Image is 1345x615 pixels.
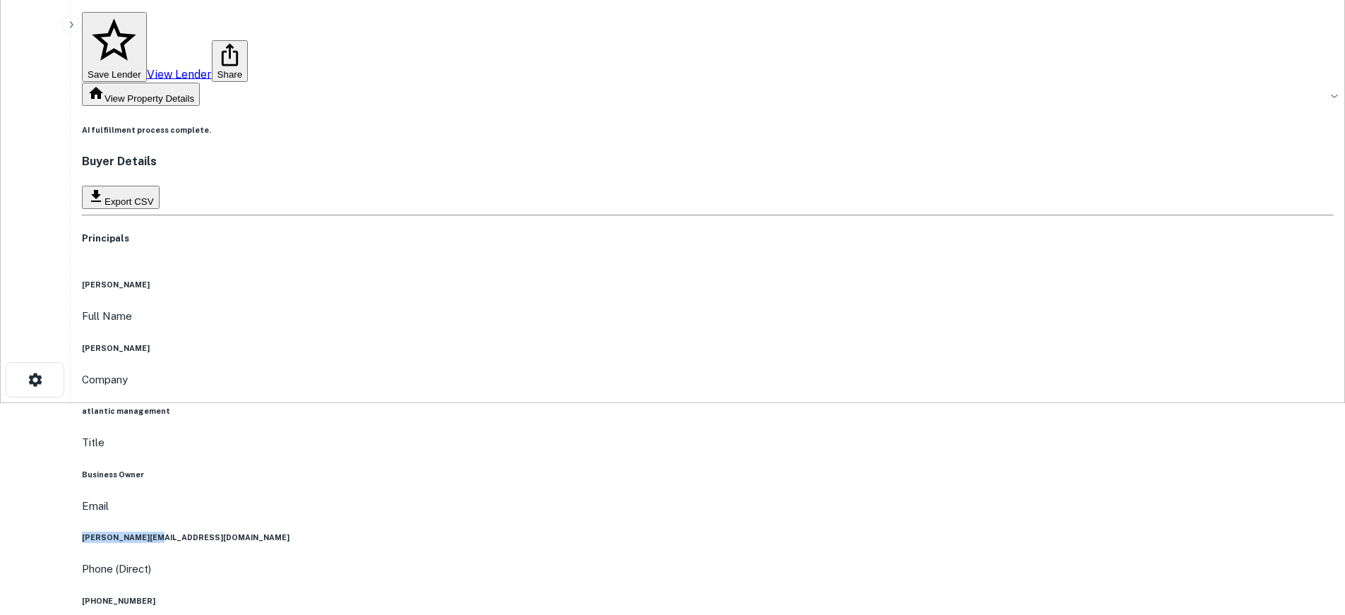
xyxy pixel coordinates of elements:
[82,308,1334,325] p: Full Name
[82,83,200,106] button: View Property Details
[82,532,1334,543] h6: [PERSON_NAME][EMAIL_ADDRESS][DOMAIN_NAME]
[82,371,1334,388] p: Company
[82,232,1334,246] h5: Principals
[82,12,147,83] button: Save Lender
[82,153,1334,170] h4: Buyer Details
[212,40,249,83] button: Share
[82,405,1334,417] h6: atlantic management
[82,469,1334,480] h6: Business Owner
[82,595,1334,607] h6: [PHONE_NUMBER]
[82,186,160,209] button: Export CSV
[147,67,212,80] a: View Lender
[1274,502,1345,570] iframe: Chat Widget
[82,124,1334,136] h6: AI fulfillment process complete.
[82,561,151,578] p: Phone (Direct)
[82,434,1334,451] p: Title
[82,342,1334,354] h6: [PERSON_NAME]
[82,498,1334,515] p: Email
[82,279,1334,290] h6: [PERSON_NAME]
